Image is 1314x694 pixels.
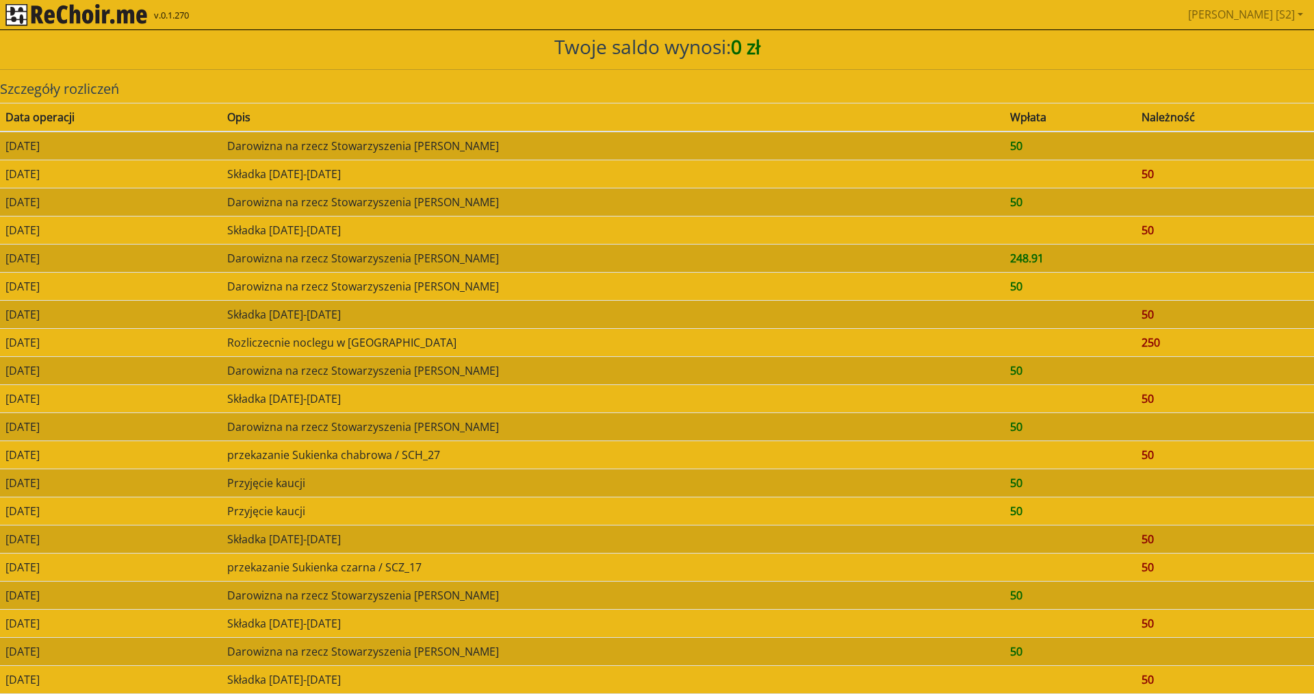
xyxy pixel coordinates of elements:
[222,441,1005,469] td: przekazanie Sukienka chabrowa / SCH_27
[222,160,1005,188] td: Składka [DATE]-[DATE]
[1142,560,1154,575] span: 50
[1010,251,1044,266] span: 248.91
[1010,475,1022,491] span: 50
[222,245,1005,273] td: Darowizna na rzecz Stowarzyszenia [PERSON_NAME]
[1142,616,1154,631] span: 50
[1010,109,1130,125] div: Wpłata
[731,34,760,60] span: 0 zł
[227,109,999,125] div: Opis
[222,329,1005,357] td: Rozliczecnie noclegu w [GEOGRAPHIC_DATA]
[222,132,1005,160] td: Darowizna na rzecz Stowarzyszenia [PERSON_NAME]
[1010,588,1022,603] span: 50
[5,36,1309,59] h3: Twoje saldo wynosi:
[222,357,1005,385] td: Darowizna na rzecz Stowarzyszenia [PERSON_NAME]
[1142,532,1154,547] span: 50
[222,188,1005,216] td: Darowizna na rzecz Stowarzyszenia [PERSON_NAME]
[222,554,1005,582] td: przekazanie Sukienka czarna / SCZ_17
[1010,504,1022,519] span: 50
[222,469,1005,497] td: Przyjęcie kaucji
[222,610,1005,638] td: Składka [DATE]-[DATE]
[5,109,216,125] div: Data operacji
[222,301,1005,329] td: Składka [DATE]-[DATE]
[1142,166,1154,182] span: 50
[1142,672,1154,687] span: 50
[1010,195,1022,210] span: 50
[222,273,1005,301] td: Darowizna na rzecz Stowarzyszenia [PERSON_NAME]
[1010,644,1022,659] span: 50
[222,216,1005,245] td: Składka [DATE]-[DATE]
[1142,391,1154,406] span: 50
[222,666,1005,694] td: Składka [DATE]-[DATE]
[222,582,1005,610] td: Darowizna na rzecz Stowarzyszenia [PERSON_NAME]
[222,385,1005,413] td: Składka [DATE]-[DATE]
[222,638,1005,666] td: Darowizna na rzecz Stowarzyszenia [PERSON_NAME]
[1010,279,1022,294] span: 50
[1183,1,1309,28] a: [PERSON_NAME] [S2]
[222,525,1005,554] td: Składka [DATE]-[DATE]
[222,497,1005,525] td: Przyjęcie kaucji
[1010,419,1022,434] span: 50
[1142,447,1154,462] span: 50
[222,413,1005,441] td: Darowizna na rzecz Stowarzyszenia [PERSON_NAME]
[1142,109,1309,125] div: Należność
[1010,138,1022,153] span: 50
[1142,307,1154,322] span: 50
[5,4,147,26] img: rekłajer mi
[1142,335,1160,350] span: 250
[1142,223,1154,238] span: 50
[1010,363,1022,378] span: 50
[154,9,189,23] span: v.0.1.270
